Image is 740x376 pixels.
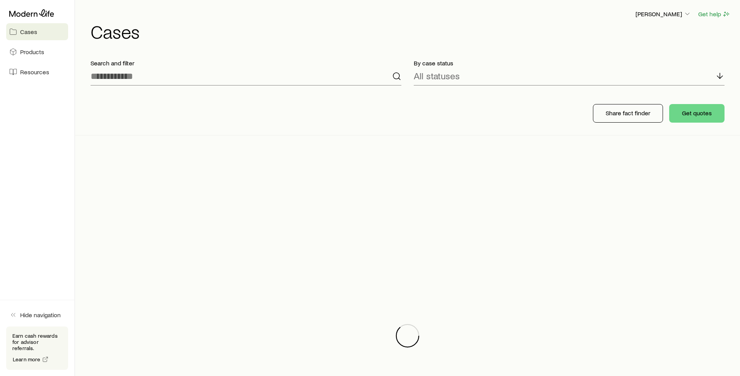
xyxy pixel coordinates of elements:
button: Get quotes [669,104,725,123]
div: Earn cash rewards for advisor referrals.Learn more [6,326,68,370]
span: Resources [20,68,49,76]
p: [PERSON_NAME] [636,10,691,18]
p: By case status [414,59,725,67]
button: Hide navigation [6,306,68,323]
span: Cases [20,28,37,36]
span: Hide navigation [20,311,61,319]
a: Resources [6,63,68,80]
p: Earn cash rewards for advisor referrals. [12,333,62,351]
span: Learn more [13,357,41,362]
p: Search and filter [91,59,401,67]
h1: Cases [91,22,731,41]
button: Share fact finder [593,104,663,123]
p: All statuses [414,70,460,81]
a: Cases [6,23,68,40]
button: Get help [698,10,731,19]
a: Products [6,43,68,60]
span: Products [20,48,44,56]
button: [PERSON_NAME] [635,10,692,19]
p: Share fact finder [606,109,650,117]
